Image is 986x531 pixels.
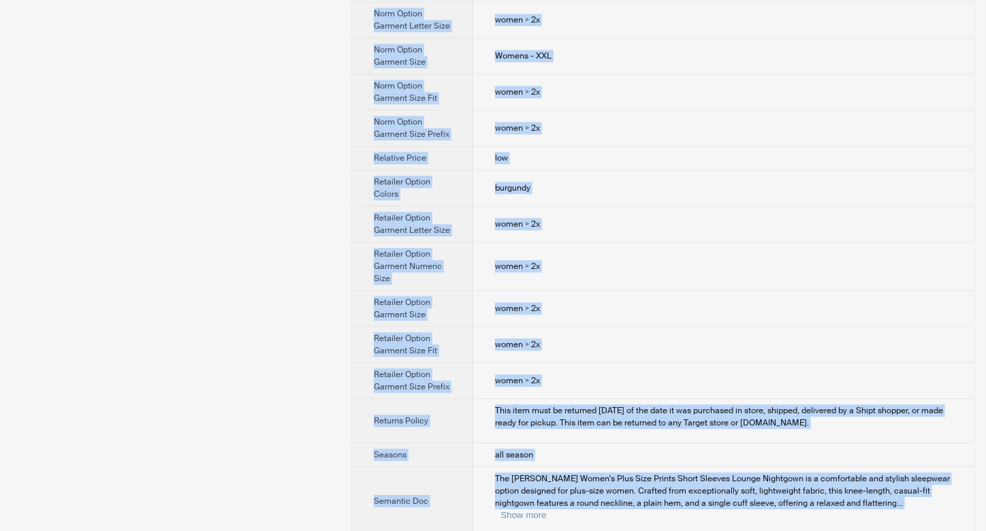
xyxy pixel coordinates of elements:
span: women > 2x [495,339,540,350]
span: Retailer Option Garment Size Fit [374,333,437,356]
span: Seasons [374,449,407,460]
div: This item must be returned within 90 days of the date it was purchased in store, shipped, deliver... [495,404,953,429]
span: ... [897,498,903,509]
span: Returns Policy [374,415,428,426]
span: women > 2x [495,219,540,229]
span: Norm Option Garment Letter Size [374,8,450,31]
span: Retailer Option Garment Numeric Size [374,248,442,284]
span: Retailer Option Garment Letter Size [374,212,450,236]
span: women > 2x [495,303,540,314]
span: burgundy [495,182,530,193]
span: Relative Price [374,152,426,163]
span: Womens - XXL [495,50,552,61]
span: women > 2x [495,14,540,25]
button: Expand [500,510,546,520]
span: low [495,152,508,163]
span: Retailer Option Colors [374,176,430,199]
span: Norm Option Garment Size Fit [374,80,437,103]
div: The Agnes Orinda Women's Plus Size Prints Short Sleeves Lounge Nightgown is a comfortable and sty... [495,472,953,521]
span: Retailer Option Garment Size [374,297,430,320]
span: women > 2x [495,86,540,97]
span: Norm Option Garment Size [374,44,426,67]
span: women > 2x [495,123,540,133]
span: Norm Option Garment Size Prefix [374,116,449,140]
span: The [PERSON_NAME] Women's Plus Size Prints Short Sleeves Lounge Nightgown is a comfortable and st... [495,473,950,509]
span: Retailer Option Garment Size Prefix [374,369,449,392]
span: all season [495,449,533,460]
span: women > 2x [495,375,540,386]
span: Semantic Doc [374,496,428,506]
span: women > 2x [495,261,540,272]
